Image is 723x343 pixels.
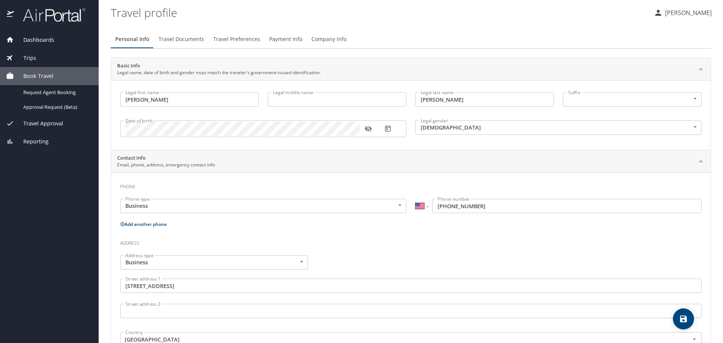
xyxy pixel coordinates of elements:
span: Company Info [311,35,346,44]
h3: Phone [120,178,702,191]
span: Reporting [14,137,49,146]
p: Email, phone, address, emergency contact info [117,162,215,168]
span: Travel Documents [159,35,204,44]
h1: Travel profile [111,1,648,24]
button: [PERSON_NAME] [651,6,715,20]
span: Dashboards [14,36,54,44]
span: Book Travel [14,72,53,80]
span: Personal Info [115,35,149,44]
span: Travel Approval [14,119,63,128]
img: airportal-logo.png [15,8,85,22]
span: Approval Request (Beta) [23,104,90,111]
div: [DEMOGRAPHIC_DATA] [415,120,702,135]
span: Trips [14,54,36,62]
div: Business [120,255,308,270]
div: Basic InfoLegal name, date of birth and gender must match the traveler's government-issued identi... [111,80,711,150]
span: Payment Info [269,35,302,44]
span: Request Agent Booking [23,89,90,96]
img: icon-airportal.png [7,8,15,22]
div: Contact InfoEmail, phone, address, emergency contact info [111,150,711,173]
span: Travel Preferences [213,35,260,44]
div: Profile [111,30,711,48]
h2: Contact Info [117,154,215,162]
h3: Address [120,235,702,248]
button: Add another phone [120,221,167,227]
p: Legal name, date of birth and gender must match the traveler's government-issued identification. [117,69,321,76]
div: Basic InfoLegal name, date of birth and gender must match the traveler's government-issued identi... [111,58,711,81]
p: [PERSON_NAME] [663,8,712,17]
h2: Basic Info [117,62,321,70]
div: ​ [563,92,702,107]
button: save [673,308,694,329]
div: Business [120,199,406,213]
